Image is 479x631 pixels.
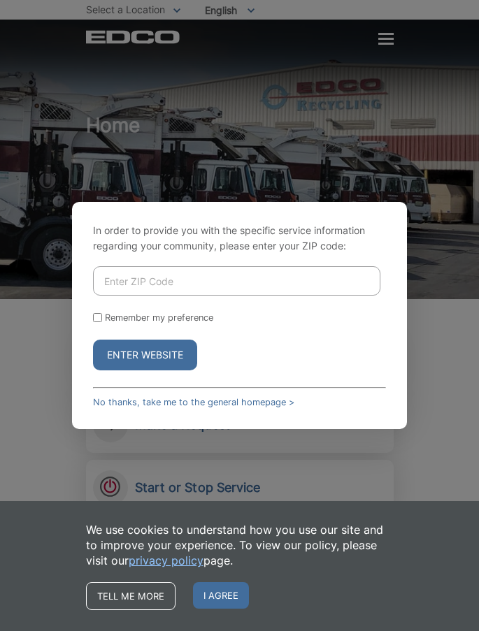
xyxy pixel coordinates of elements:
[193,582,249,609] span: I agree
[93,397,294,407] a: No thanks, take me to the general homepage >
[105,312,213,323] label: Remember my preference
[93,223,387,254] p: In order to provide you with the specific service information regarding your community, please en...
[86,582,176,610] a: Tell me more
[129,553,203,568] a: privacy policy
[93,340,197,370] button: Enter Website
[93,266,381,296] input: Enter ZIP Code
[86,522,394,568] p: We use cookies to understand how you use our site and to improve your experience. To view our pol...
